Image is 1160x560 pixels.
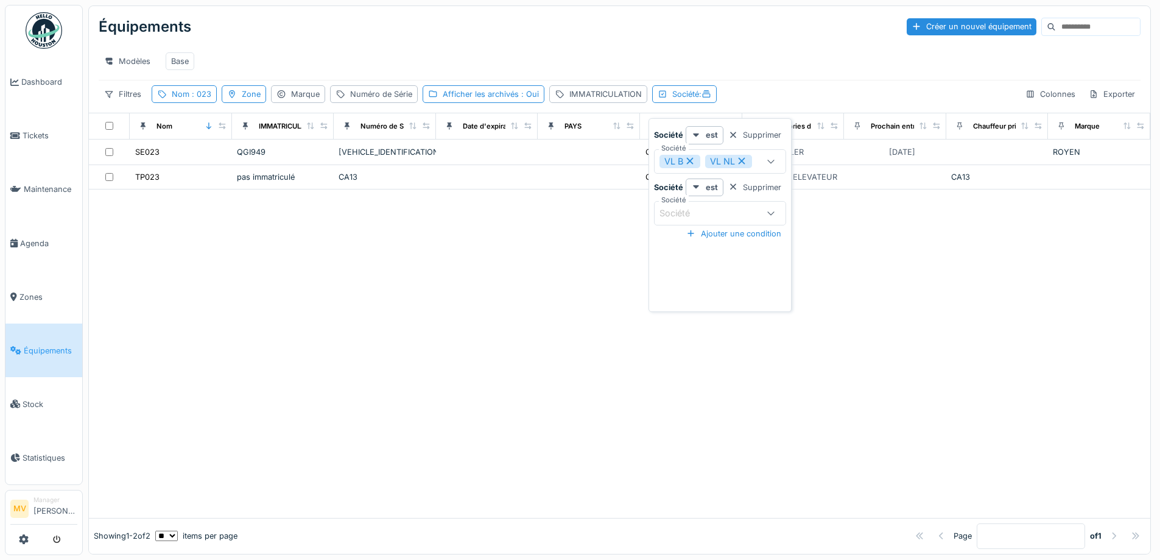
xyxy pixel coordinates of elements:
[291,88,320,100] div: Marque
[954,530,972,542] div: Page
[99,11,191,43] div: Équipements
[135,146,160,158] div: SE023
[339,146,431,158] div: [VEHICLE_IDENTIFICATION_NUMBER]
[705,155,752,168] div: VL NL
[19,291,77,303] span: Zones
[659,143,689,154] label: Société
[339,171,431,183] div: CA13
[1075,121,1100,132] div: Marque
[654,129,683,141] strong: Société
[769,121,854,132] div: Catégories d'équipement
[659,207,707,220] div: Société
[951,171,1044,183] div: CA13
[907,18,1036,35] div: Créer un nouvel équipement
[706,182,718,193] strong: est
[672,88,711,100] div: Société
[23,399,77,410] span: Stock
[645,171,673,183] div: Charroi
[21,76,77,88] span: Dashboard
[463,121,519,132] div: Date d'expiration
[10,500,29,518] li: MV
[242,88,261,100] div: Zone
[155,530,237,542] div: items per page
[699,90,711,99] span: :
[33,495,77,505] div: Manager
[706,129,718,141] strong: est
[1090,530,1102,542] strong: of 1
[443,88,539,100] div: Afficher les archivés
[24,183,77,195] span: Maintenance
[172,88,211,100] div: Nom
[659,195,689,205] label: Société
[723,127,786,143] div: Supprimer
[654,182,683,193] strong: Société
[871,121,932,132] div: Prochain entretien
[659,155,700,168] div: VL B
[569,88,642,100] div: IMMATRICULATION
[189,90,211,99] span: : 023
[889,146,915,158] div: [DATE]
[99,85,147,103] div: Filtres
[751,171,837,183] div: FORKLIFT/ ELEVATEUR
[723,179,786,196] div: Supprimer
[1053,146,1145,158] div: ROYEN
[564,121,582,132] div: PAYS
[156,121,172,132] div: Nom
[33,495,77,522] li: [PERSON_NAME]
[171,55,189,67] div: Base
[237,171,329,183] div: pas immatriculé
[237,146,329,158] div: QGI949
[1083,85,1141,103] div: Exporter
[135,171,160,183] div: TP023
[259,121,322,132] div: IMMATRICULATION
[360,121,417,132] div: Numéro de Série
[645,146,673,158] div: Charroi
[99,52,156,70] div: Modèles
[681,225,786,242] div: Ajouter une condition
[519,90,539,99] span: : Oui
[1020,85,1081,103] div: Colonnes
[20,238,77,249] span: Agenda
[26,12,62,49] img: Badge_color-CXgf-gQk.svg
[23,130,77,141] span: Tickets
[23,452,77,464] span: Statistiques
[94,530,150,542] div: Showing 1 - 2 of 2
[350,88,412,100] div: Numéro de Série
[24,345,77,356] span: Équipements
[973,121,1036,132] div: Chauffeur principal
